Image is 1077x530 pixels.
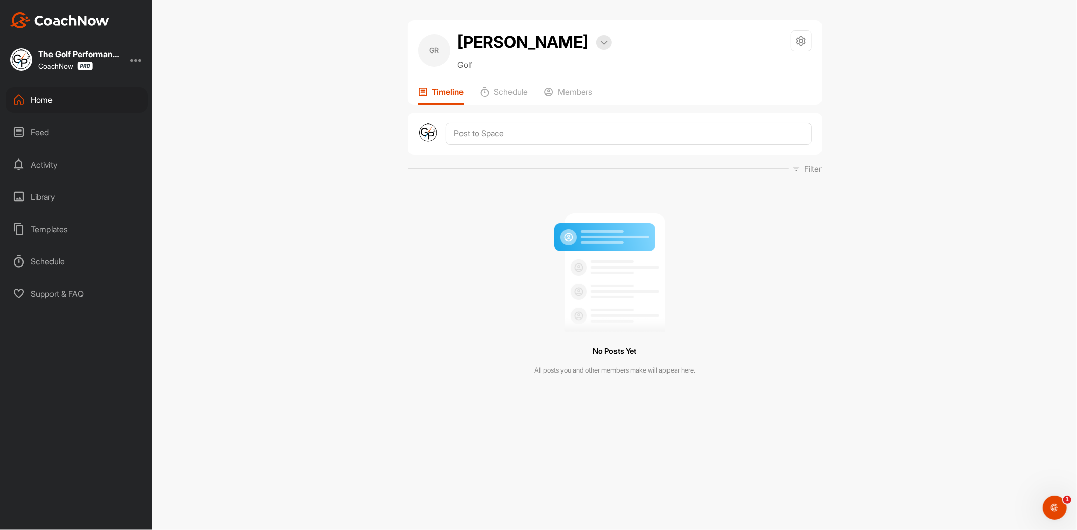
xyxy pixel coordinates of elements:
div: CoachNow [38,62,93,70]
div: Templates [6,217,148,242]
div: Library [6,184,148,209]
img: CoachNow Pro [77,62,93,70]
div: GR [418,34,450,67]
p: Schedule [494,87,528,97]
iframe: Intercom live chat [1043,496,1067,520]
div: Schedule [6,249,148,274]
p: Timeline [432,87,464,97]
h3: No Posts Yet [593,345,637,358]
img: arrow-down [600,40,608,45]
img: null result [552,205,678,332]
div: Home [6,87,148,113]
h2: [PERSON_NAME] [458,30,589,55]
img: CoachNow [10,12,109,28]
img: avatar [418,123,439,143]
img: square_963f86a57569fd3ffedad7830a500edd.jpg [10,48,32,71]
div: Feed [6,120,148,145]
p: Golf [458,59,612,71]
p: All posts you and other members make will appear here. [534,365,695,376]
div: Activity [6,152,148,177]
p: Filter [805,163,822,175]
div: Support & FAQ [6,281,148,306]
span: 1 [1063,496,1071,504]
div: The Golf Performance Project [38,50,119,58]
p: Members [558,87,593,97]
